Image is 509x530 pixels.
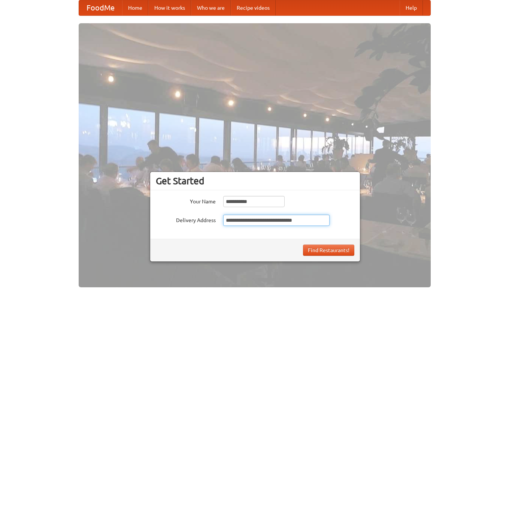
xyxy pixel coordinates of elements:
button: Find Restaurants! [303,245,354,256]
label: Delivery Address [156,215,216,224]
a: Home [122,0,148,15]
h3: Get Started [156,175,354,187]
a: How it works [148,0,191,15]
a: Recipe videos [231,0,276,15]
a: FoodMe [79,0,122,15]
a: Help [400,0,423,15]
a: Who we are [191,0,231,15]
label: Your Name [156,196,216,205]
